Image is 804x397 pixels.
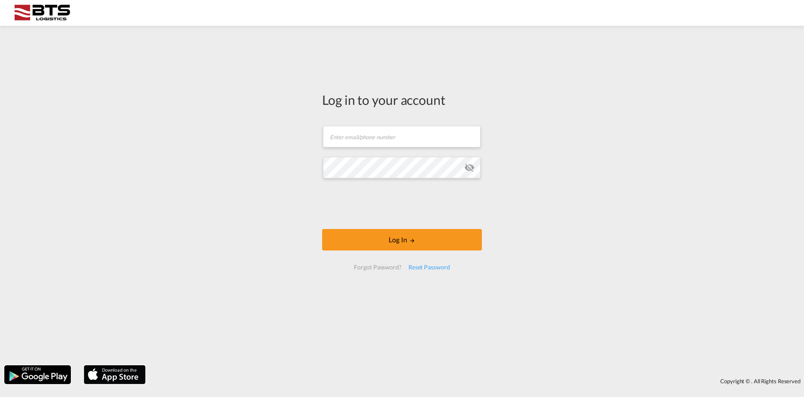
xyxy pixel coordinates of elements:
[337,187,467,220] iframe: reCAPTCHA
[13,3,71,23] img: cdcc71d0be7811ed9adfbf939d2aa0e8.png
[150,374,804,388] div: Copyright © . All Rights Reserved
[322,91,482,109] div: Log in to your account
[350,260,405,275] div: Forgot Password?
[83,364,146,385] img: apple.png
[3,364,72,385] img: google.png
[464,162,475,173] md-icon: icon-eye-off
[322,229,482,250] button: LOGIN
[405,260,454,275] div: Reset Password
[323,126,481,147] input: Enter email/phone number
